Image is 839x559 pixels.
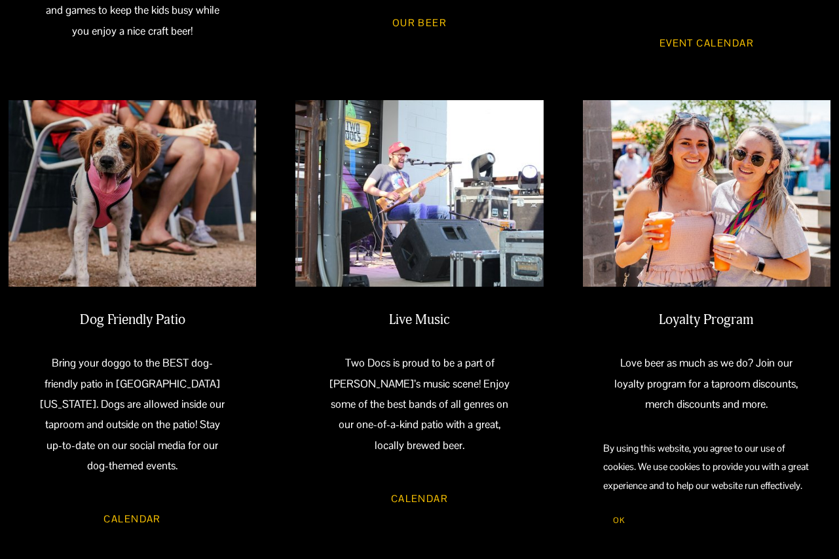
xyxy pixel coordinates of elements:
h2: Loyalty Program [614,312,800,329]
img: Male musician with glasses and a red cap, singing and playing an electric guitar on stage at an o... [295,100,543,287]
p: By using this website, you agree to our use of cookies. We use cookies to provide you with a grea... [603,439,813,495]
a: CALENDAR [84,501,181,537]
h2: Dog Friendly Patio [39,312,225,329]
a: Calendar [371,480,468,516]
img: Two young women smiling and holding drinks at an outdoor event on a sunny day, with tents and peo... [583,100,830,287]
button: OK [603,508,635,533]
p: Love beer as much as we do? Join our loyalty program for a taproom discounts, merch discounts and... [614,353,800,414]
span: OK [613,515,625,526]
p: Bring your doggo to the BEST dog-friendly patio in [GEOGRAPHIC_DATA][US_STATE]. Dogs are allowed ... [39,353,225,476]
a: Event Calendar [640,25,774,61]
img: A happy young dog with white and brown fur, wearing a pink harness, standing on gravel with its t... [9,100,256,287]
a: Our Beer [373,5,467,41]
section: Cookie banner [590,426,826,546]
h2: Live Music [327,312,513,329]
p: Two Docs is proud to be a part of [PERSON_NAME]’s music scene! Enjoy some of the best bands of al... [327,353,513,455]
